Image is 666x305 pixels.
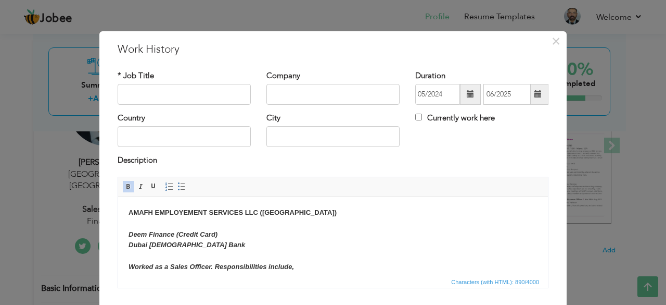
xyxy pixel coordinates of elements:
a: Insert/Remove Numbered List [163,181,175,192]
label: Currently work here [415,113,495,124]
input: Present [483,84,531,105]
button: Close [547,33,564,50]
div: Statistics [449,277,542,287]
label: Country [118,113,145,124]
input: Currently work here [415,114,422,120]
a: Underline [148,181,159,192]
span: × [552,32,560,51]
label: * Job Title [118,70,154,81]
a: Insert/Remove Bulleted List [176,181,187,192]
label: Company [266,70,300,81]
label: Duration [415,70,445,81]
span: Characters (with HTML): 890/4000 [449,277,541,287]
a: Bold [123,181,134,192]
h3: Work History [118,42,548,57]
label: Description [118,155,157,166]
a: Italic [135,181,147,192]
iframe: Rich Text Editor, workEditor [118,197,548,275]
input: From [415,84,460,105]
label: City [266,113,280,124]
